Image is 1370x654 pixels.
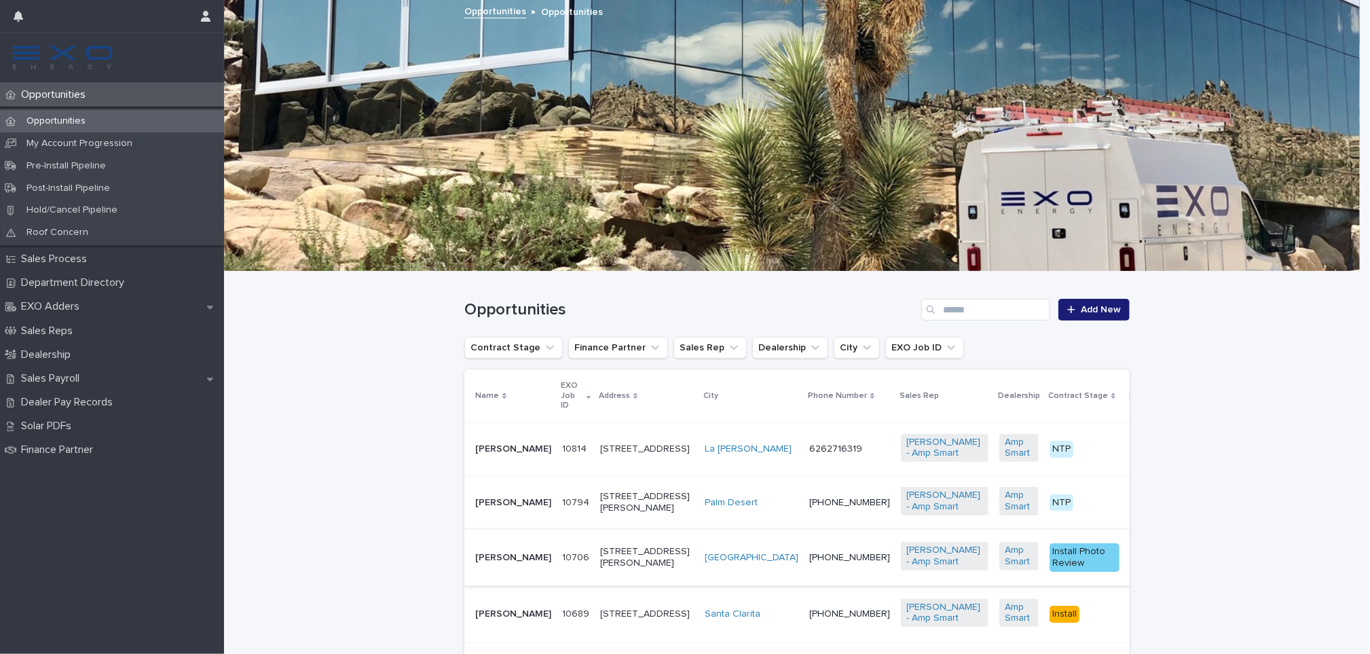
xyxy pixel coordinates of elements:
[16,276,135,289] p: Department Directory
[475,608,551,620] p: [PERSON_NAME]
[464,586,1305,642] tr: [PERSON_NAME]1068910689 [STREET_ADDRESS]Santa Clarita [PHONE_NUMBER][PERSON_NAME] - Amp Smart Amp...
[809,498,890,507] a: [PHONE_NUMBER]
[562,549,592,564] p: 10706
[906,545,983,568] a: [PERSON_NAME] - Amp Smart
[1005,602,1033,625] a: Amp Smart
[464,476,1305,530] tr: [PERSON_NAME]1079410794 [STREET_ADDRESS][PERSON_NAME]Palm Desert [PHONE_NUMBER][PERSON_NAME] - Am...
[1129,388,1191,403] p: Finance Partner
[705,608,760,620] a: Santa Clarita
[885,337,964,359] button: EXO Job ID
[809,609,890,619] a: [PHONE_NUMBER]
[673,337,747,359] button: Sales Rep
[16,204,128,216] p: Hold/Cancel Pipeline
[475,443,551,455] p: [PERSON_NAME]
[600,608,694,620] p: [STREET_ADDRESS]
[1048,388,1108,403] p: Contract Stage
[562,606,592,620] p: 10689
[752,337,828,359] button: Dealership
[16,443,104,456] p: Finance Partner
[809,553,890,562] a: [PHONE_NUMBER]
[600,443,694,455] p: [STREET_ADDRESS]
[705,552,798,564] a: [GEOGRAPHIC_DATA]
[16,420,82,433] p: Solar PDFs
[906,602,983,625] a: [PERSON_NAME] - Amp Smart
[1005,437,1033,460] a: Amp Smart
[1050,441,1073,458] div: NTP
[562,494,592,509] p: 10794
[16,325,84,338] p: Sales Reps
[809,444,862,454] a: 6262716319
[541,3,603,18] p: Opportunities
[1005,490,1033,513] a: Amp Smart
[16,253,98,266] p: Sales Process
[16,396,124,409] p: Dealer Pay Records
[600,491,694,514] p: [STREET_ADDRESS][PERSON_NAME]
[464,300,916,320] h1: Opportunities
[16,348,81,361] p: Dealership
[998,388,1040,403] p: Dealership
[808,388,867,403] p: Phone Number
[11,44,114,71] img: FKS5r6ZBThi8E5hshIGi
[562,441,589,455] p: 10814
[1050,606,1079,623] div: Install
[16,227,99,238] p: Roof Concern
[834,337,880,359] button: City
[475,388,499,403] p: Name
[705,443,792,455] a: La [PERSON_NAME]
[568,337,668,359] button: Finance Partner
[705,497,758,509] a: Palm Desert
[1050,543,1119,572] div: Install Photo Review
[475,552,551,564] p: [PERSON_NAME]
[1050,494,1073,511] div: NTP
[703,388,718,403] p: City
[1005,545,1033,568] a: Amp Smart
[464,337,563,359] button: Contract Stage
[1081,305,1121,314] span: Add New
[16,88,96,101] p: Opportunities
[464,3,526,18] a: Opportunities
[16,160,117,172] p: Pre-Install Pipeline
[16,300,90,313] p: EXO Adders
[906,437,983,460] a: [PERSON_NAME] - Amp Smart
[16,138,143,149] p: My Account Progression
[475,497,551,509] p: [PERSON_NAME]
[16,115,96,127] p: Opportunities
[16,183,121,194] p: Post-Install Pipeline
[900,388,939,403] p: Sales Rep
[1058,299,1130,321] a: Add New
[906,490,983,513] a: [PERSON_NAME] - Amp Smart
[464,422,1305,476] tr: [PERSON_NAME]1081410814 [STREET_ADDRESS]La [PERSON_NAME] 6262716319[PERSON_NAME] - Amp Smart Amp ...
[464,529,1305,585] tr: [PERSON_NAME]1070610706 [STREET_ADDRESS][PERSON_NAME][GEOGRAPHIC_DATA] [PHONE_NUMBER][PERSON_NAME...
[599,388,630,403] p: Address
[561,378,583,413] p: EXO Job ID
[921,299,1050,321] input: Search
[600,546,694,569] p: [STREET_ADDRESS][PERSON_NAME]
[16,372,90,385] p: Sales Payroll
